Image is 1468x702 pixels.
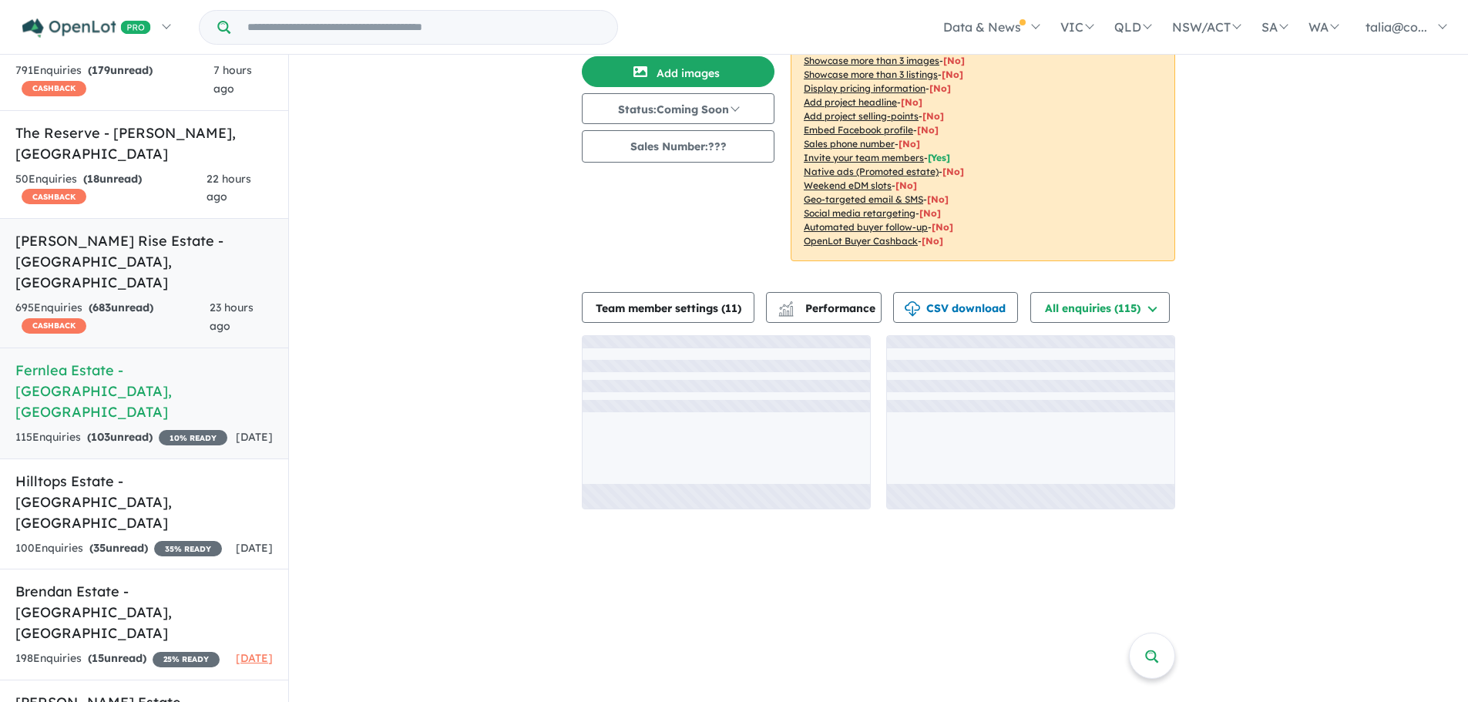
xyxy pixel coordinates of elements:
[87,172,99,186] span: 18
[932,221,953,233] span: [No]
[804,82,925,94] u: Display pricing information
[943,55,965,66] span: [ No ]
[905,301,920,317] img: download icon
[91,430,110,444] span: 103
[804,96,897,108] u: Add project headline
[89,301,153,314] strong: ( unread)
[159,430,227,445] span: 10 % READY
[582,130,774,163] button: Sales Number:???
[207,172,251,204] span: 22 hours ago
[210,301,254,333] span: 23 hours ago
[213,63,252,96] span: 7 hours ago
[15,360,273,422] h5: Fernlea Estate - [GEOGRAPHIC_DATA] , [GEOGRAPHIC_DATA]
[804,69,938,80] u: Showcase more than 3 listings
[88,63,153,77] strong: ( unread)
[928,152,950,163] span: [ Yes ]
[804,166,939,177] u: Native ads (Promoted estate)
[919,207,941,219] span: [No]
[927,193,949,205] span: [No]
[895,180,917,191] span: [No]
[153,652,220,667] span: 25 % READY
[22,18,151,38] img: Openlot PRO Logo White
[15,581,273,643] h5: Brendan Estate - [GEOGRAPHIC_DATA] , [GEOGRAPHIC_DATA]
[929,82,951,94] span: [ No ]
[893,292,1018,323] button: CSV download
[804,138,895,149] u: Sales phone number
[236,430,273,444] span: [DATE]
[804,55,939,66] u: Showcase more than 3 images
[154,541,222,556] span: 35 % READY
[781,301,875,315] span: Performance
[901,96,922,108] span: [ No ]
[89,541,148,555] strong: ( unread)
[92,63,110,77] span: 179
[804,110,919,122] u: Add project selling-points
[804,180,892,191] u: Weekend eDM slots
[804,193,923,205] u: Geo-targeted email & SMS
[15,230,273,293] h5: [PERSON_NAME] Rise Estate - [GEOGRAPHIC_DATA] , [GEOGRAPHIC_DATA]
[22,189,86,204] span: CASHBACK
[1366,19,1427,35] span: talia@co...
[804,207,915,219] u: Social media retargeting
[22,318,86,334] span: CASHBACK
[804,221,928,233] u: Automated buyer follow-up
[92,301,111,314] span: 683
[766,292,882,323] button: Performance
[779,301,793,310] img: line-chart.svg
[942,69,963,80] span: [ No ]
[922,110,944,122] span: [ No ]
[93,541,106,555] span: 35
[92,651,104,665] span: 15
[15,539,222,558] div: 100 Enquir ies
[804,235,918,247] u: OpenLot Buyer Cashback
[236,651,273,665] span: [DATE]
[15,170,207,207] div: 50 Enquir ies
[88,651,146,665] strong: ( unread)
[233,11,614,44] input: Try estate name, suburb, builder or developer
[899,138,920,149] span: [ No ]
[1030,292,1170,323] button: All enquiries (115)
[804,124,913,136] u: Embed Facebook profile
[236,541,273,555] span: [DATE]
[582,56,774,87] button: Add images
[15,471,273,533] h5: Hilltops Estate - [GEOGRAPHIC_DATA] , [GEOGRAPHIC_DATA]
[582,292,754,323] button: Team member settings (11)
[15,428,227,447] div: 115 Enquir ies
[83,172,142,186] strong: ( unread)
[917,124,939,136] span: [ No ]
[791,13,1175,261] p: Your project is only comparing to other top-performing projects in your area: - - - - - - - - - -...
[778,306,794,316] img: bar-chart.svg
[15,62,213,99] div: 791 Enquir ies
[725,301,737,315] span: 11
[22,81,86,96] span: CASHBACK
[15,299,210,336] div: 695 Enquir ies
[15,123,273,164] h5: The Reserve - [PERSON_NAME] , [GEOGRAPHIC_DATA]
[87,430,153,444] strong: ( unread)
[922,235,943,247] span: [No]
[942,166,964,177] span: [No]
[804,152,924,163] u: Invite your team members
[582,93,774,124] button: Status:Coming Soon
[15,650,220,668] div: 198 Enquir ies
